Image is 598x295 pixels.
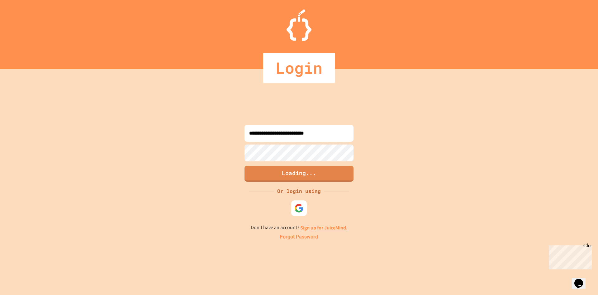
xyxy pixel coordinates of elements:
div: Or login using [274,187,324,195]
iframe: chat widget [546,243,592,269]
button: Loading... [244,166,354,182]
iframe: chat widget [572,270,592,289]
img: Logo.svg [287,9,311,41]
div: Login [263,53,335,83]
div: Chat with us now!Close [2,2,43,40]
a: Forgot Password [280,233,318,241]
a: Sign up for JuiceMind. [300,224,348,231]
p: Don't have an account? [251,224,348,232]
img: google-icon.svg [294,204,304,213]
